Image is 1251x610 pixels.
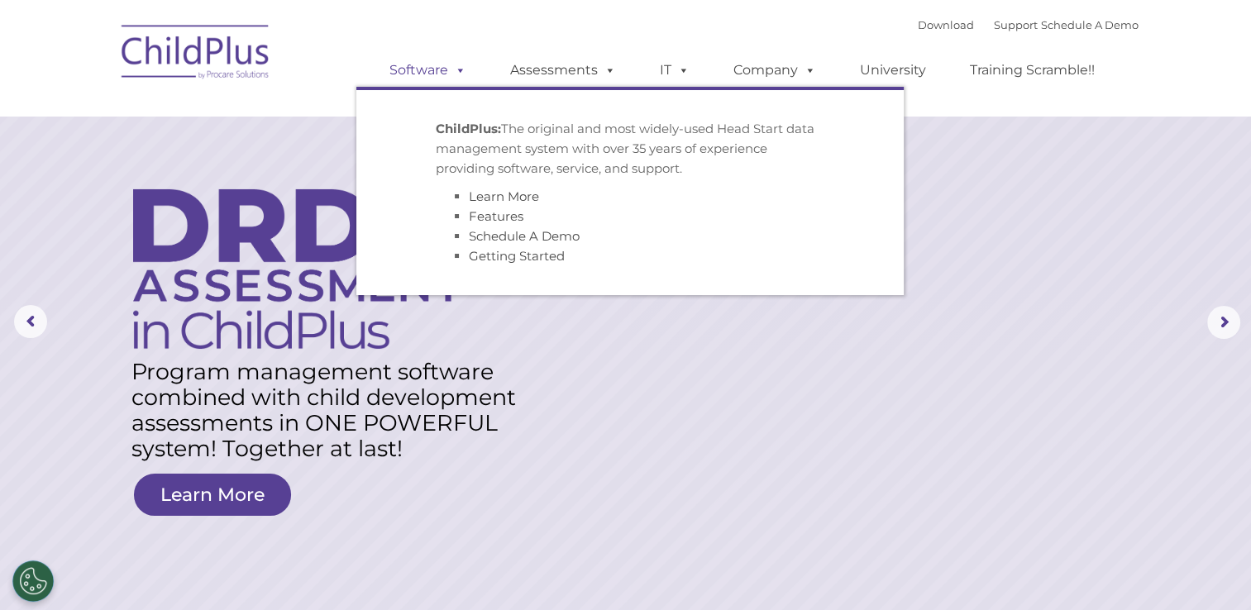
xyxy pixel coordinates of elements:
a: IT [643,54,706,87]
a: Support [994,18,1038,31]
a: Download [918,18,974,31]
iframe: Chat Widget [981,431,1251,610]
a: Getting Started [469,248,565,264]
a: Training Scramble!! [953,54,1111,87]
font: | [918,18,1139,31]
img: ChildPlus by Procare Solutions [113,13,279,96]
a: Learn More [469,188,539,204]
a: Features [469,208,523,224]
strong: ChildPlus: [436,121,501,136]
a: Assessments [494,54,633,87]
rs-layer: Program management software combined with child development assessments in ONE POWERFUL system! T... [131,359,532,461]
p: The original and most widely-used Head Start data management system with over 35 years of experie... [436,119,824,179]
a: Schedule A Demo [469,228,580,244]
a: Software [373,54,483,87]
button: Cookies Settings [12,560,54,602]
a: Learn More [134,474,291,516]
a: Schedule A Demo [1041,18,1139,31]
a: University [843,54,943,87]
span: Last name [230,109,280,122]
span: Phone number [230,177,300,189]
img: DRDP Assessment in ChildPlus [133,188,461,349]
a: Company [717,54,833,87]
